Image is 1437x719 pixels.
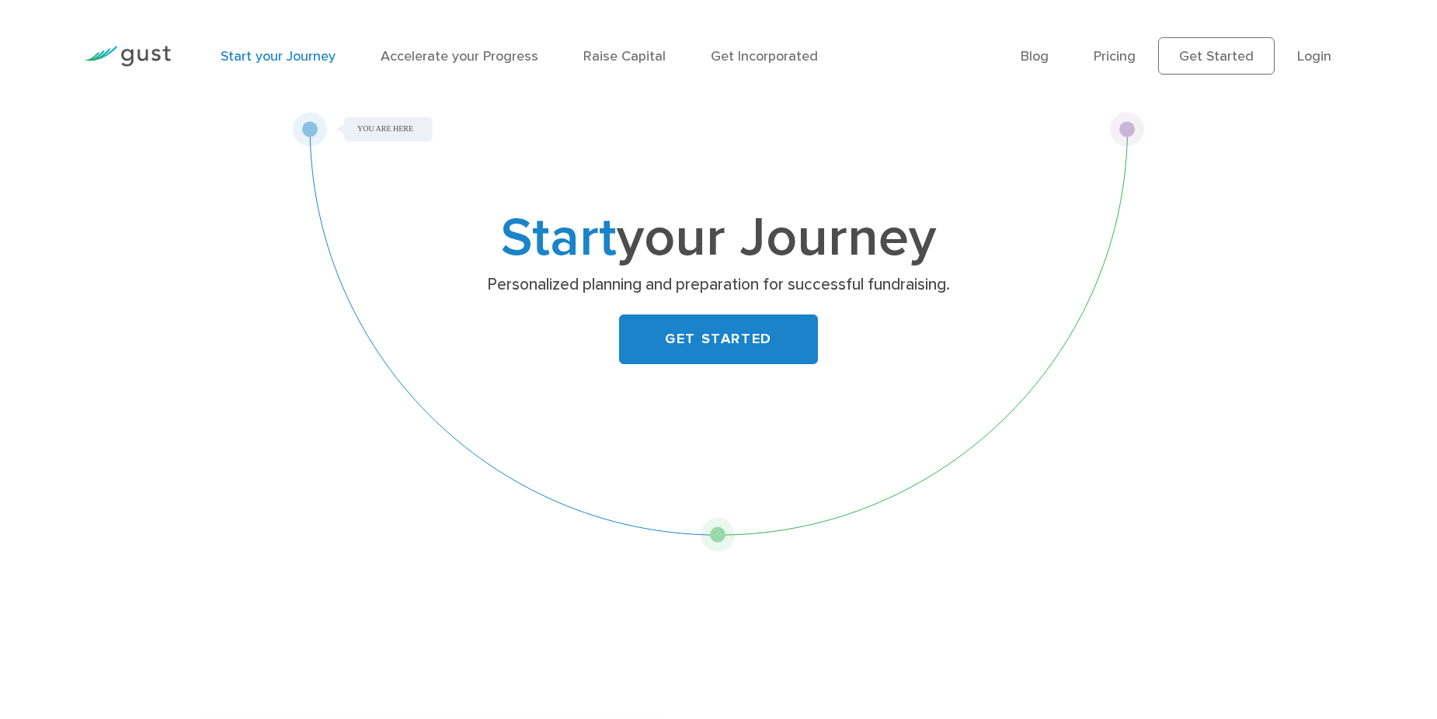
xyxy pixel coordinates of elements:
span: Start [501,205,617,270]
a: Get Started [1158,37,1275,75]
a: GET STARTED [619,314,818,364]
a: Start your Journey [221,48,336,64]
a: Get Incorporated [711,48,818,64]
a: Login [1297,48,1331,64]
a: Accelerate your Progress [381,48,538,64]
p: Personalized planning and preparation for successful fundraising. [418,274,1020,296]
img: Gust Logo [84,46,171,67]
a: Blog [1021,48,1049,64]
h1: your Journey [412,214,1025,263]
a: Pricing [1094,48,1136,64]
a: Raise Capital [583,48,666,64]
